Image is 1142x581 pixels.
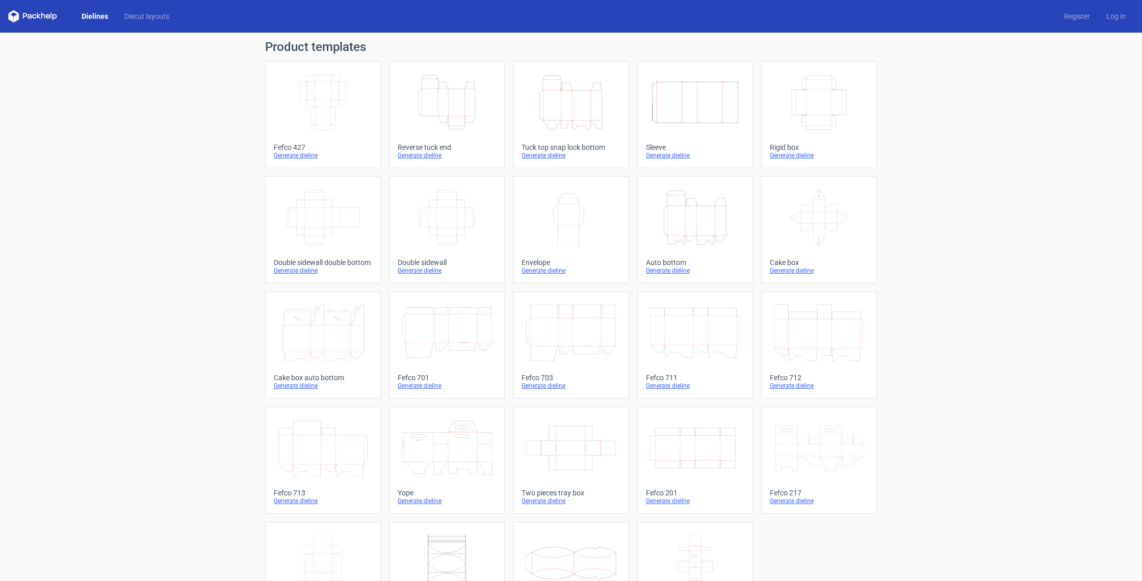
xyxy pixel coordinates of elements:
[522,267,620,275] div: Generate dieline
[398,258,496,267] div: Double sidewall
[274,382,372,390] div: Generate dieline
[398,497,496,505] div: Generate dieline
[522,489,620,497] div: Two pieces tray box
[646,497,744,505] div: Generate dieline
[646,382,744,390] div: Generate dieline
[761,407,877,514] a: Fefco 217Generate dieline
[1056,11,1098,21] a: Register
[389,292,505,399] a: Fefco 701Generate dieline
[398,151,496,160] div: Generate dieline
[522,151,620,160] div: Generate dieline
[398,489,496,497] div: Yope
[637,407,753,514] a: Fefco 201Generate dieline
[522,497,620,505] div: Generate dieline
[274,258,372,267] div: Double sidewall double bottom
[265,292,381,399] a: Cake box auto bottomGenerate dieline
[761,292,877,399] a: Fefco 712Generate dieline
[522,382,620,390] div: Generate dieline
[265,41,877,53] h1: Product templates
[274,374,372,382] div: Cake box auto bottom
[274,143,372,151] div: Fefco 427
[646,258,744,267] div: Auto bottom
[116,11,177,21] a: Diecut layouts
[274,489,372,497] div: Fefco 713
[522,374,620,382] div: Fefco 703
[398,374,496,382] div: Fefco 701
[274,267,372,275] div: Generate dieline
[513,176,629,283] a: EnvelopeGenerate dieline
[522,258,620,267] div: Envelope
[770,382,868,390] div: Generate dieline
[513,292,629,399] a: Fefco 703Generate dieline
[73,11,116,21] a: Dielines
[770,143,868,151] div: Rigid box
[265,407,381,514] a: Fefco 713Generate dieline
[265,176,381,283] a: Double sidewall double bottomGenerate dieline
[770,489,868,497] div: Fefco 217
[770,258,868,267] div: Cake box
[398,267,496,275] div: Generate dieline
[398,382,496,390] div: Generate dieline
[646,489,744,497] div: Fefco 201
[389,407,505,514] a: YopeGenerate dieline
[522,143,620,151] div: Tuck top snap lock bottom
[637,292,753,399] a: Fefco 711Generate dieline
[761,61,877,168] a: Rigid boxGenerate dieline
[646,143,744,151] div: Sleeve
[389,61,505,168] a: Reverse tuck endGenerate dieline
[389,176,505,283] a: Double sidewallGenerate dieline
[646,267,744,275] div: Generate dieline
[637,61,753,168] a: SleeveGenerate dieline
[761,176,877,283] a: Cake boxGenerate dieline
[265,61,381,168] a: Fefco 427Generate dieline
[1098,11,1134,21] a: Log in
[398,143,496,151] div: Reverse tuck end
[770,267,868,275] div: Generate dieline
[513,61,629,168] a: Tuck top snap lock bottomGenerate dieline
[513,407,629,514] a: Two pieces tray boxGenerate dieline
[637,176,753,283] a: Auto bottomGenerate dieline
[770,374,868,382] div: Fefco 712
[770,497,868,505] div: Generate dieline
[274,151,372,160] div: Generate dieline
[770,151,868,160] div: Generate dieline
[646,374,744,382] div: Fefco 711
[646,151,744,160] div: Generate dieline
[274,497,372,505] div: Generate dieline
